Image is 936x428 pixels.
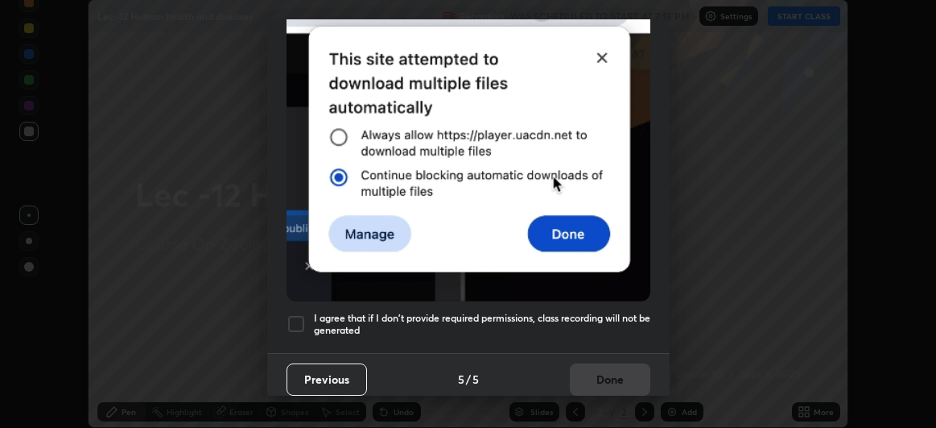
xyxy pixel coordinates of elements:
h4: 5 [472,371,479,388]
h5: I agree that if I don't provide required permissions, class recording will not be generated [314,312,650,337]
h4: / [466,371,471,388]
button: Previous [287,364,367,396]
h4: 5 [458,371,464,388]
